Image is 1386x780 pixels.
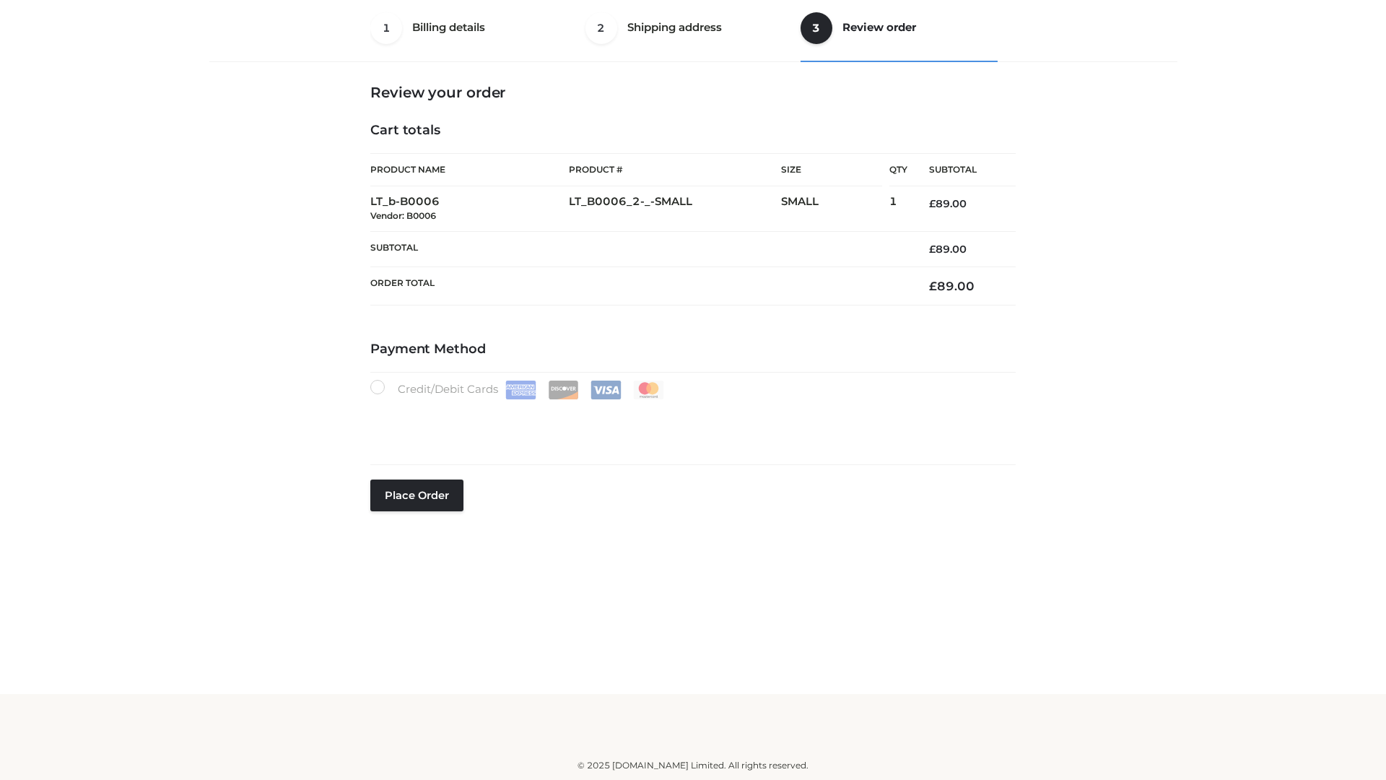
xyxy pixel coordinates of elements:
button: Place order [370,480,463,511]
span: £ [929,197,936,210]
small: Vendor: B0006 [370,210,436,221]
td: 1 [889,186,907,232]
th: Product # [569,153,781,186]
img: Discover [548,381,579,399]
th: Subtotal [370,231,907,266]
span: £ [929,243,936,256]
h3: Review your order [370,84,1016,101]
th: Qty [889,153,907,186]
td: SMALL [781,186,889,232]
label: Credit/Debit Cards [370,380,666,399]
img: Visa [590,381,622,399]
h4: Payment Method [370,342,1016,357]
img: Amex [505,381,536,399]
bdi: 89.00 [929,279,975,293]
td: LT_b-B0006 [370,186,569,232]
h4: Cart totals [370,123,1016,139]
th: Order Total [370,267,907,305]
td: LT_B0006_2-_-SMALL [569,186,781,232]
bdi: 89.00 [929,243,967,256]
th: Product Name [370,153,569,186]
th: Size [781,154,882,186]
img: Mastercard [633,381,664,399]
bdi: 89.00 [929,197,967,210]
span: £ [929,279,937,293]
iframe: Secure payment input frame [367,396,1013,449]
div: © 2025 [DOMAIN_NAME] Limited. All rights reserved. [214,758,1172,773]
th: Subtotal [907,154,1016,186]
